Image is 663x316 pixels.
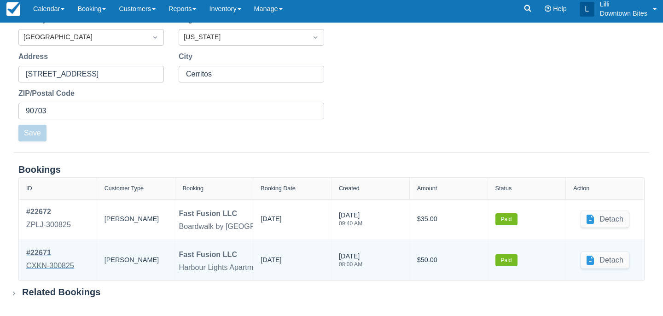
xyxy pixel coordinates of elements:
[179,51,196,62] label: City
[18,164,645,176] div: Bookings
[105,185,144,192] div: Customer Type
[495,213,518,225] label: Paid
[26,247,74,273] a: #22671CXKN-300825
[22,287,101,298] div: Related Bookings
[339,262,362,267] div: 08:00 AM
[261,214,281,228] div: [DATE]
[18,51,52,62] label: Address
[311,33,320,42] span: Dropdown icon
[261,185,296,192] div: Booking Date
[179,208,238,219] div: Fast Fusion LLC
[18,88,78,99] label: ZIP/Postal Code
[179,249,238,260] div: Fast Fusion LLC
[26,206,71,217] div: # 22672
[553,5,567,12] span: Help
[600,9,647,18] p: Downtown Bites
[339,211,362,232] div: [DATE]
[183,185,204,192] div: Booking
[105,206,168,232] div: [PERSON_NAME]
[26,206,71,232] a: #22672ZPLJ-300825
[339,221,362,226] div: 09:40 AM
[6,2,20,16] img: checkfront-main-nav-mini-logo.png
[105,247,168,273] div: [PERSON_NAME]
[580,2,594,17] div: L
[417,206,480,232] div: $35.00
[26,185,32,192] div: ID
[179,221,413,232] div: Boardwalk by [GEOGRAPHIC_DATA], [GEOGRAPHIC_DATA] - Dinner
[417,247,480,273] div: $50.00
[545,6,551,12] i: Help
[151,33,160,42] span: Dropdown icon
[26,247,74,258] div: # 22671
[26,219,71,230] div: ZPLJ-300825
[495,254,518,266] label: Paid
[261,255,281,269] div: [DATE]
[573,185,589,192] div: Action
[179,262,378,273] div: Harbour Lights Apartments, [GEOGRAPHIC_DATA] - Dinner
[581,211,629,228] button: Detach
[339,252,362,273] div: [DATE]
[581,252,629,269] button: Detach
[339,185,360,192] div: Created
[26,260,74,271] div: CXKN-300825
[417,185,437,192] div: Amount
[495,185,512,192] div: Status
